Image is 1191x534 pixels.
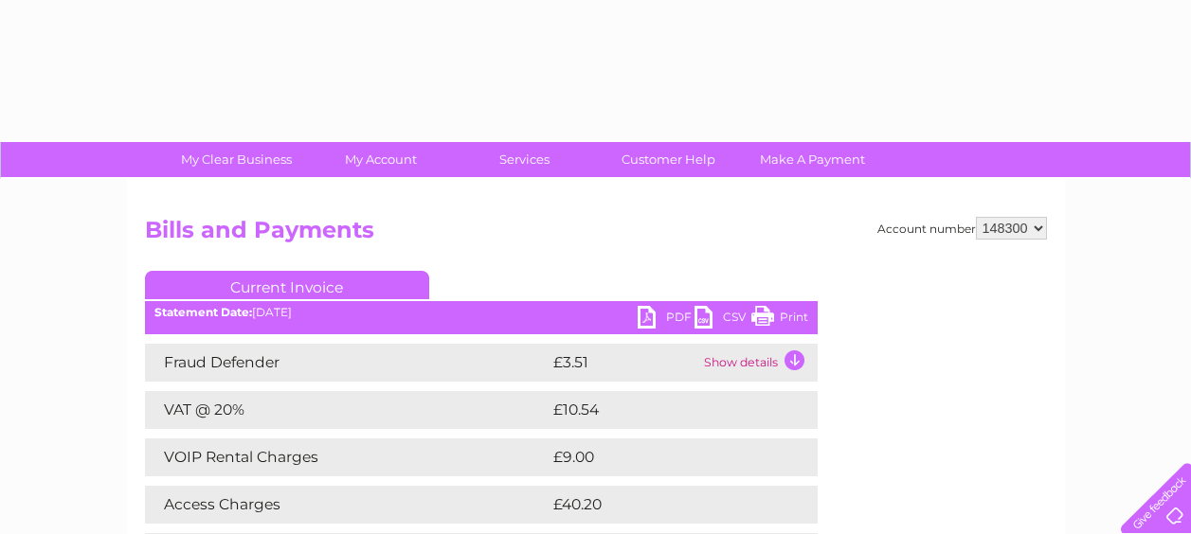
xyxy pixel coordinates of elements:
a: PDF [638,306,695,333]
div: [DATE] [145,306,818,319]
a: Print [751,306,808,333]
div: Account number [877,217,1047,240]
td: Show details [699,344,818,382]
td: VOIP Rental Charges [145,438,549,476]
a: My Account [302,142,459,177]
td: £3.51 [549,344,699,382]
a: Make A Payment [734,142,891,177]
a: My Clear Business [158,142,315,177]
td: £9.00 [549,438,775,476]
td: Access Charges [145,486,549,524]
a: Current Invoice [145,271,429,299]
td: VAT @ 20% [145,391,549,429]
a: Customer Help [590,142,747,177]
a: Services [446,142,603,177]
h2: Bills and Payments [145,217,1047,253]
td: Fraud Defender [145,344,549,382]
td: £40.20 [549,486,780,524]
td: £10.54 [549,391,778,429]
a: CSV [695,306,751,333]
b: Statement Date: [154,305,252,319]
